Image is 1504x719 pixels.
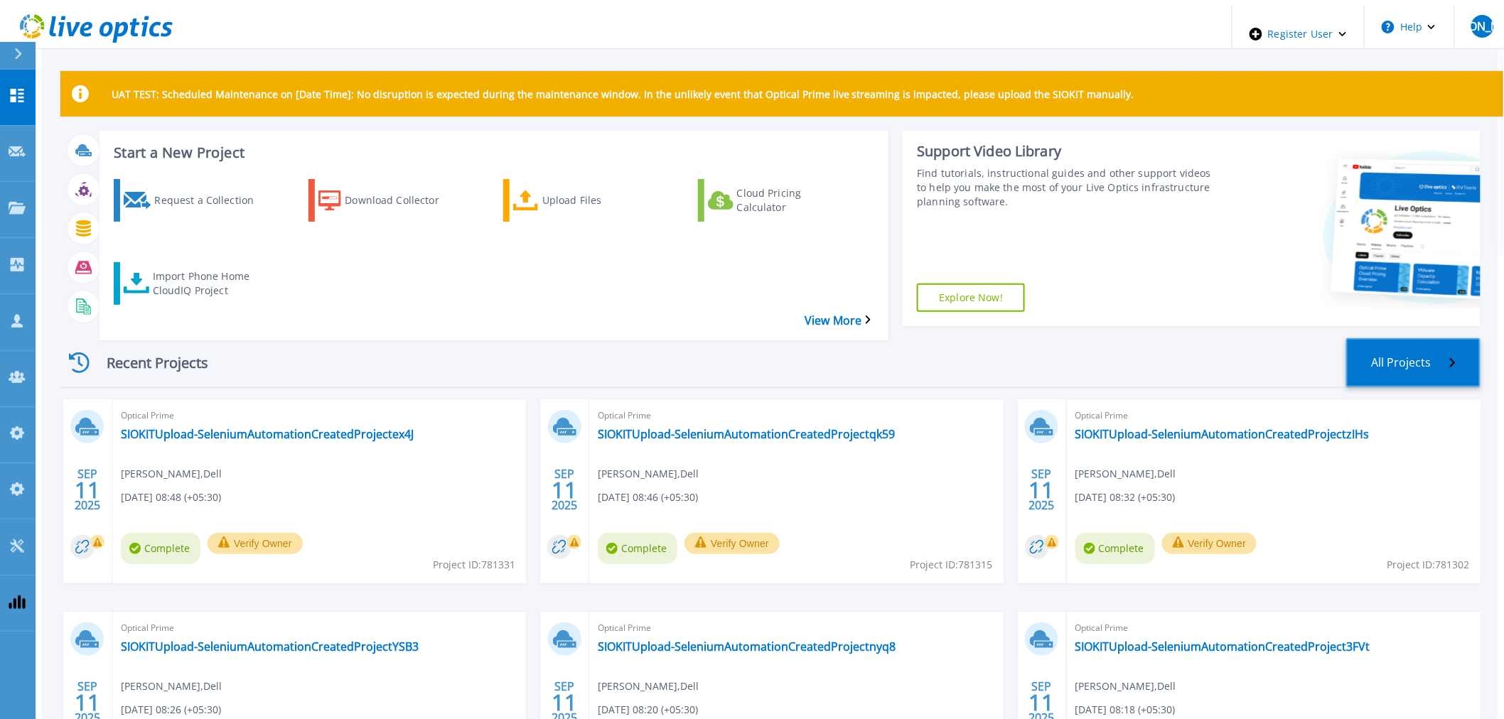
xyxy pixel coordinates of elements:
[112,87,1134,101] p: UAT TEST: Scheduled Maintenance on [Date Time]: No disruption is expected during the maintenance ...
[345,183,458,218] div: Download Collector
[1075,533,1155,564] span: Complete
[598,639,896,654] a: SIOKITUpload-SeleniumAutomationCreatedProjectnyq8
[1075,702,1176,718] span: [DATE] 08:18 (+05:30)
[917,166,1213,209] div: Find tutorials, instructional guides and other support videos to help you make the most of your L...
[121,702,221,718] span: [DATE] 08:26 (+05:30)
[1075,466,1176,482] span: [PERSON_NAME] , Dell
[551,464,578,516] div: SEP 2025
[598,620,994,636] span: Optical Prime
[433,557,515,573] span: Project ID: 781331
[121,639,419,654] a: SIOKITUpload-SeleniumAutomationCreatedProjectYSB3
[121,427,414,441] a: SIOKITUpload-SeleniumAutomationCreatedProjectex4J
[121,466,222,482] span: [PERSON_NAME] , Dell
[917,142,1213,161] div: Support Video Library
[598,702,698,718] span: [DATE] 08:20 (+05:30)
[121,620,517,636] span: Optical Prime
[114,145,871,161] h3: Start a New Project
[737,183,851,218] div: Cloud Pricing Calculator
[121,408,517,423] span: Optical Prime
[308,179,480,222] a: Download Collector
[121,490,221,505] span: [DATE] 08:48 (+05:30)
[114,179,286,222] a: Request a Collection
[1028,464,1056,516] div: SEP 2025
[1075,620,1472,636] span: Optical Prime
[598,679,699,694] span: [PERSON_NAME] , Dell
[154,183,268,218] div: Request a Collection
[121,679,222,694] span: [PERSON_NAME] , Dell
[60,345,231,380] div: Recent Projects
[1029,484,1055,496] span: 11
[542,183,656,218] div: Upload Files
[598,408,994,423] span: Optical Prime
[1075,427,1370,441] a: SIOKITUpload-SeleniumAutomationCreatedProjectzIHs
[1387,557,1470,573] span: Project ID: 781302
[598,490,698,505] span: [DATE] 08:46 (+05:30)
[598,427,895,441] a: SIOKITUpload-SeleniumAutomationCreatedProjectqk59
[75,696,100,708] span: 11
[1232,6,1364,63] div: Register User
[208,533,303,554] button: Verify Owner
[121,533,200,564] span: Complete
[1365,6,1454,48] button: Help
[684,533,780,554] button: Verify Owner
[917,283,1025,312] a: Explore Now!
[74,464,101,516] div: SEP 2025
[1346,338,1481,387] a: All Projects
[75,484,100,496] span: 11
[503,179,675,222] a: Upload Files
[1075,408,1472,423] span: Optical Prime
[552,484,577,496] span: 11
[598,466,699,482] span: [PERSON_NAME] , Dell
[1075,679,1176,694] span: [PERSON_NAME] , Dell
[1075,639,1370,654] a: SIOKITUpload-SeleniumAutomationCreatedProject3FVt
[805,314,871,328] a: View More
[911,557,993,573] span: Project ID: 781315
[1029,696,1055,708] span: 11
[552,696,577,708] span: 11
[1075,490,1176,505] span: [DATE] 08:32 (+05:30)
[598,533,677,564] span: Complete
[698,179,870,222] a: Cloud Pricing Calculator
[153,266,267,301] div: Import Phone Home CloudIQ Project
[1162,533,1257,554] button: Verify Owner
